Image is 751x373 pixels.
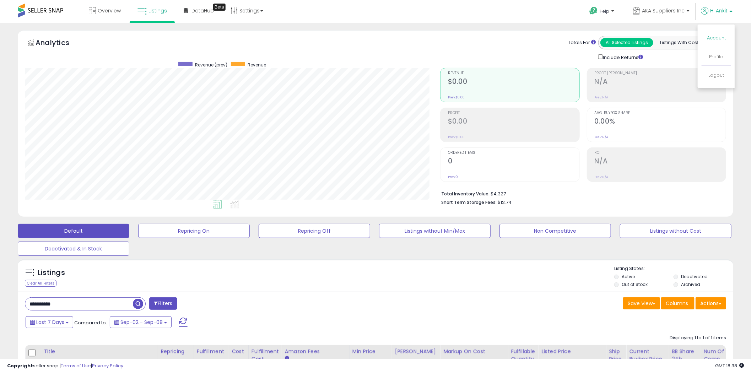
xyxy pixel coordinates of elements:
[248,62,266,68] span: Revenue
[213,4,226,11] div: Tooltip anchor
[600,38,653,47] button: All Selected Listings
[441,189,721,198] li: $4,327
[715,362,744,369] span: 2025-09-16 18:38 GMT
[704,348,730,363] div: Num of Comp.
[622,281,648,287] label: Out of Stock
[696,297,726,309] button: Actions
[511,348,535,363] div: Fulfillable Quantity
[352,348,389,355] div: Min Price
[709,53,724,60] a: Profile
[448,157,579,167] h2: 0
[595,151,726,155] span: ROI
[448,95,465,99] small: Prev: $0.00
[661,297,695,309] button: Columns
[568,39,596,46] div: Totals For
[98,7,121,14] span: Overview
[25,280,56,287] div: Clear All Filters
[448,151,579,155] span: Ordered Items
[36,319,64,326] span: Last 7 Days
[74,319,107,326] span: Compared to:
[629,348,666,363] div: Current Buybox Price
[18,224,129,238] button: Default
[701,7,733,23] a: Hi Ankit
[681,281,700,287] label: Archived
[623,297,660,309] button: Save View
[92,362,123,369] a: Privacy Policy
[666,300,688,307] span: Columns
[26,316,73,328] button: Last 7 Days
[709,72,724,79] a: Logout
[149,297,177,310] button: Filters
[600,8,609,14] span: Help
[448,71,579,75] span: Revenue
[595,117,726,127] h2: 0.00%
[61,362,91,369] a: Terms of Use
[441,345,508,373] th: The percentage added to the cost of goods (COGS) that forms the calculator for Min & Max prices.
[595,71,726,75] span: Profit [PERSON_NAME]
[161,348,191,355] div: Repricing
[285,348,346,355] div: Amazon Fees
[642,7,685,14] span: AKA Suppliers Inc
[259,224,370,238] button: Repricing Off
[443,348,505,355] div: Markup on Cost
[36,38,83,49] h5: Analytics
[197,348,226,355] div: Fulfillment
[448,135,465,139] small: Prev: $0.00
[448,111,579,115] span: Profit
[44,348,155,355] div: Title
[595,175,609,179] small: Prev: N/A
[252,348,279,363] div: Fulfillment Cost
[120,319,163,326] span: Sep-02 - Sep-08
[653,38,706,47] button: Listings With Cost
[595,77,726,87] h2: N/A
[110,316,172,328] button: Sep-02 - Sep-08
[7,363,123,369] div: seller snap | |
[609,348,623,363] div: Ship Price
[499,224,611,238] button: Non Competitive
[195,62,227,68] span: Revenue (prev)
[622,274,635,280] label: Active
[595,111,726,115] span: Avg. Buybox Share
[448,117,579,127] h2: $0.00
[672,348,698,363] div: BB Share 24h.
[138,224,250,238] button: Repricing On
[7,362,33,369] strong: Copyright
[595,95,609,99] small: Prev: N/A
[584,1,621,23] a: Help
[18,242,129,256] button: Deactivated & In Stock
[379,224,491,238] button: Listings without Min/Max
[707,34,726,41] a: Account
[148,7,167,14] span: Listings
[38,268,65,278] h5: Listings
[595,135,609,139] small: Prev: N/A
[670,335,726,341] div: Displaying 1 to 1 of 1 items
[541,348,603,355] div: Listed Price
[595,157,726,167] h2: N/A
[710,7,728,14] span: Hi Ankit
[620,224,731,238] button: Listings without Cost
[448,77,579,87] h2: $0.00
[395,348,437,355] div: [PERSON_NAME]
[614,265,733,272] p: Listing States:
[593,53,652,61] div: Include Returns
[441,191,490,197] b: Total Inventory Value:
[232,348,245,355] div: Cost
[448,175,458,179] small: Prev: 0
[191,7,214,14] span: DataHub
[589,6,598,15] i: Get Help
[441,199,497,205] b: Short Term Storage Fees:
[681,274,708,280] label: Deactivated
[285,355,289,362] small: Amazon Fees.
[498,199,512,206] span: $12.74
